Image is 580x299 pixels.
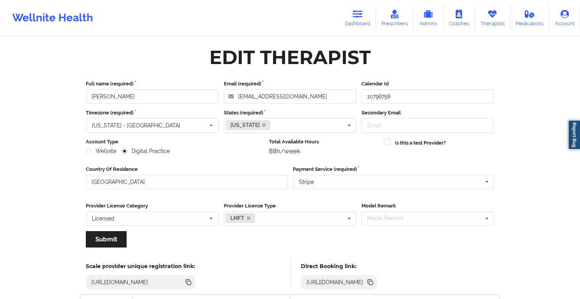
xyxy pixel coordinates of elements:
[269,147,379,155] div: 88h/week
[92,216,114,221] div: Licensed
[86,138,263,146] label: Account Type
[301,263,378,270] h5: Direct Booking link:
[339,5,376,31] a: Dashboard
[226,214,255,223] a: LMFT
[226,121,270,130] a: [US_STATE]
[361,89,494,104] input: Calendar Id
[86,89,219,104] input: Full name
[88,278,151,286] div: [URL][DOMAIN_NAME]
[293,166,495,173] label: Payment Service (required)
[510,5,549,31] a: Medications
[92,123,180,128] div: [US_STATE] - [GEOGRAPHIC_DATA]
[86,109,219,117] label: Timezone (required)
[568,120,580,150] a: Report Bug
[86,166,288,173] label: Country Of Residence
[361,80,494,88] label: Calendar Id
[86,231,127,248] button: Submit
[443,5,475,31] a: Coaches
[224,109,357,117] label: States (required)
[86,148,116,154] label: Wellnite
[361,109,494,117] label: Secondary Email
[395,139,446,147] label: Is this a test Provider?
[224,202,357,210] label: Provider License Type
[376,5,414,31] a: Prescribers
[549,5,580,31] a: Account
[224,80,357,88] label: Email (required)
[304,278,366,286] div: [URL][DOMAIN_NAME]
[86,80,219,88] label: Full name (required)
[361,118,494,133] input: Email
[209,45,371,69] div: Edit Therapist
[224,89,357,104] input: Email address
[475,5,510,31] a: Therapists
[299,179,314,185] div: Stripe
[122,148,170,154] label: Digital Practice
[86,263,195,270] h5: Scale provider unique registration link:
[86,202,219,210] label: Provider License Category
[413,5,443,31] a: Admins
[361,202,494,210] label: Model Remark
[269,138,379,146] label: Total Available Hours
[365,214,415,223] div: Model Remark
